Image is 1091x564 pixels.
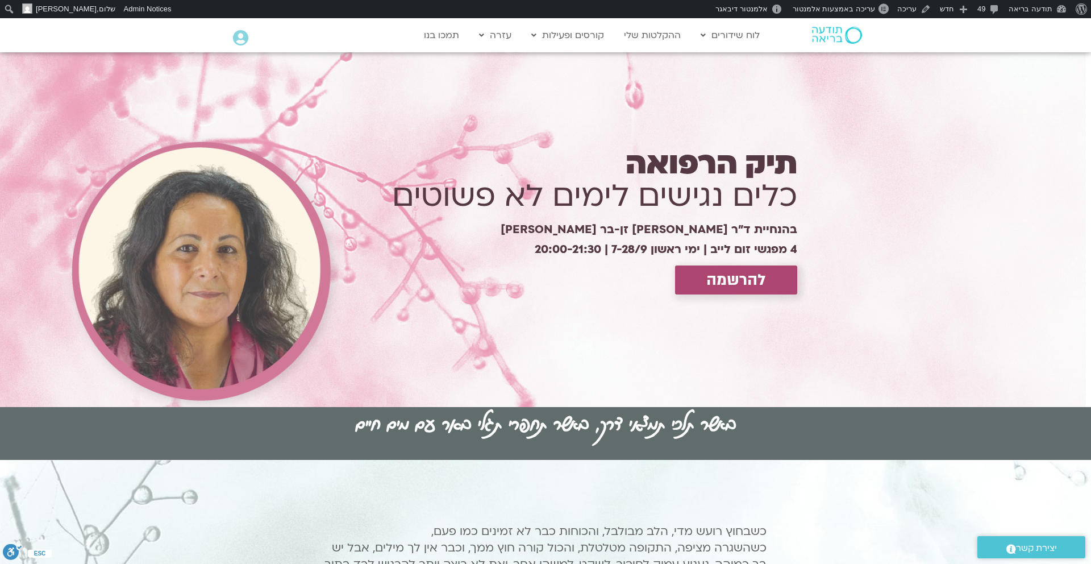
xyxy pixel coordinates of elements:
[356,408,736,438] h2: באשר תלכי תמצאי דרך, באשר תחפרי תגלי באר עם מים חיים
[352,227,797,232] h1: בהנחיית ד״ר [PERSON_NAME] זן-בר [PERSON_NAME]
[812,27,862,44] img: תודעה בריאה
[352,247,797,252] h1: 4 מפגשי זום לייב | ימי ראשון 7-28/9 | 20:00-21:30
[352,148,797,180] h1: תיק הרפואה
[473,24,517,46] a: עזרה
[352,180,797,212] h1: כלים נגישים לימים לא פשוטים
[618,24,686,46] a: ההקלטות שלי
[977,536,1085,558] a: יצירת קשר
[695,24,765,46] a: לוח שידורים
[706,271,766,289] span: להרשמה
[431,524,767,539] span: כשבחוץ רועש מדי, הלב מבולבל, והכוחות כבר לא זמינים כמו פעם,
[36,5,97,13] span: [PERSON_NAME]
[675,266,797,295] a: להרשמה
[1016,541,1057,556] span: יצירת קשר
[418,24,465,46] a: תמכו בנו
[526,24,610,46] a: קורסים ופעילות
[793,5,875,13] span: עריכה באמצעות אלמנטור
